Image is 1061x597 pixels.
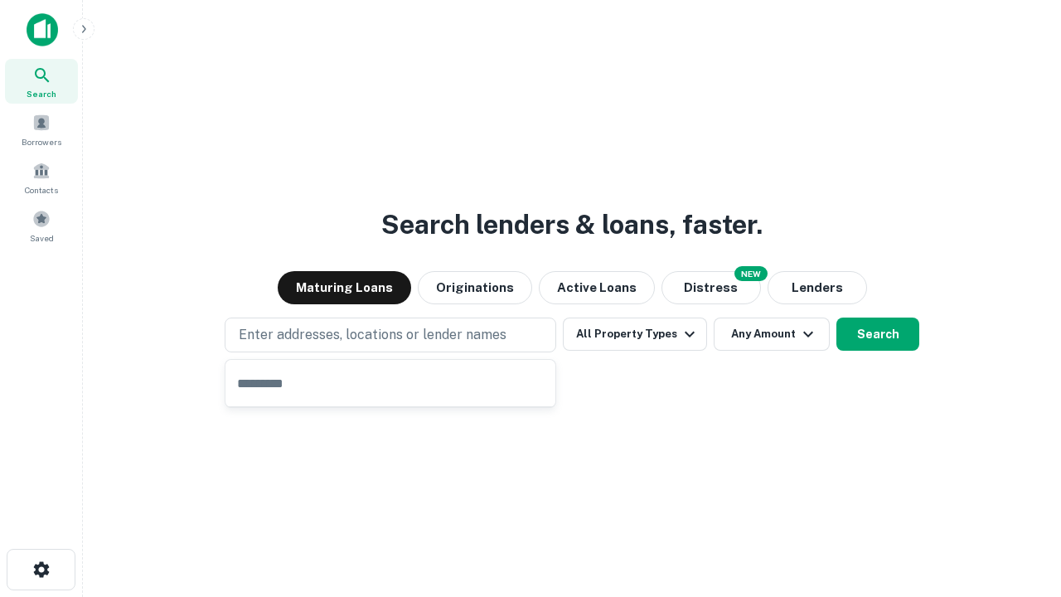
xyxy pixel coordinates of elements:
span: Contacts [25,183,58,197]
a: Contacts [5,155,78,200]
span: Saved [30,231,54,245]
button: Maturing Loans [278,271,411,304]
h3: Search lenders & loans, faster. [381,205,763,245]
button: All Property Types [563,318,707,351]
button: Search [836,318,919,351]
a: Saved [5,203,78,248]
a: Search [5,59,78,104]
img: capitalize-icon.png [27,13,58,46]
button: Originations [418,271,532,304]
iframe: Chat Widget [978,464,1061,544]
p: Enter addresses, locations or lender names [239,325,506,345]
button: Search distressed loans with lien and other non-mortgage details. [661,271,761,304]
button: Lenders [768,271,867,304]
span: Search [27,87,56,100]
button: Any Amount [714,318,830,351]
button: Active Loans [539,271,655,304]
span: Borrowers [22,135,61,148]
a: Borrowers [5,107,78,152]
div: NEW [734,266,768,281]
button: Enter addresses, locations or lender names [225,318,556,352]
